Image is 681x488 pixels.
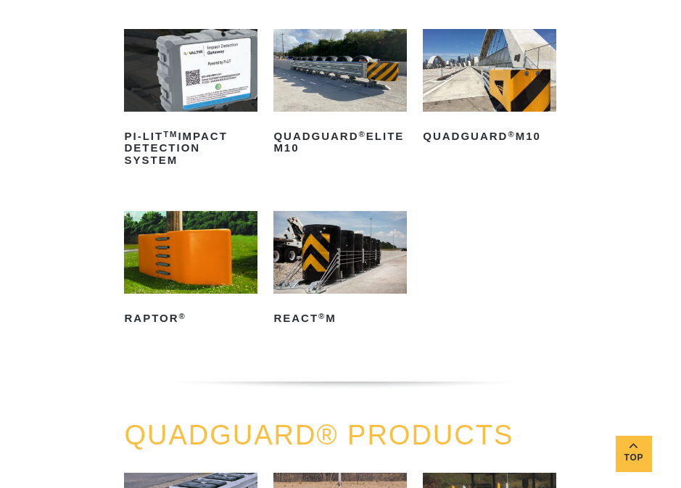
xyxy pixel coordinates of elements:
a: QuadGuard®Elite M10 [273,29,406,160]
h2: RAPTOR [124,307,257,330]
h2: QuadGuard Elite M10 [273,125,406,160]
sup: TM [163,130,178,138]
a: PI-LITTMImpact Detection System [124,29,257,172]
a: RAPTOR® [124,211,257,330]
a: QuadGuard®M10 [423,29,556,148]
a: Top [616,436,652,472]
h2: QuadGuard M10 [423,125,556,148]
a: REACT®M [273,211,406,330]
sup: ® [359,130,366,138]
sup: ® [508,130,515,138]
a: QUADGUARD® PRODUCTS [124,420,513,450]
sup: ® [179,312,186,320]
h2: REACT M [273,307,406,330]
h2: PI-LIT Impact Detection System [124,125,257,172]
span: Top [616,450,652,467]
sup: ® [318,312,326,320]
